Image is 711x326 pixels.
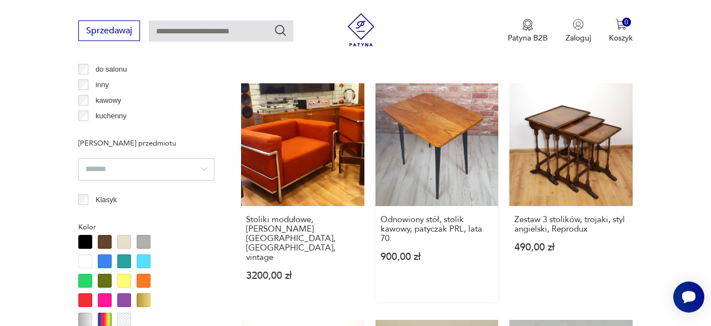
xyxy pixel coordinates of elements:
h3: Zestaw 3 stolików, trojaki, styl angielski, Reprodux [514,215,628,234]
p: 900,00 zł [380,252,494,262]
img: Patyna - sklep z meblami i dekoracjami vintage [344,13,378,47]
button: Zaloguj [565,19,591,43]
p: [PERSON_NAME] przedmiotu [78,137,214,149]
button: Patyna B2B [508,19,548,43]
button: Szukaj [274,24,287,37]
p: 3200,00 zł [246,271,359,280]
a: Zestaw 3 stolików, trojaki, styl angielski, ReproduxZestaw 3 stolików, trojaki, styl angielski, R... [509,83,633,303]
a: Stoliki modułowe, Cassina G. Frattini, Włochy, vintageStoliki modułowe, [PERSON_NAME][GEOGRAPHIC_... [241,83,364,303]
p: kuchenny [96,110,127,122]
a: Odnowiony stół, stolik kawowy, patyczak PRL, lata 70.Odnowiony stół, stolik kawowy, patyczak PRL,... [375,83,499,303]
a: Sprzedawaj [78,28,140,36]
h3: Odnowiony stół, stolik kawowy, patyczak PRL, lata 70. [380,215,494,243]
iframe: Smartsupp widget button [673,282,704,313]
p: inny [96,79,109,91]
p: Kolor [78,221,214,233]
p: Koszyk [609,33,633,43]
div: 0 [622,18,632,27]
a: Ikona medaluPatyna B2B [508,19,548,43]
p: Zaloguj [565,33,591,43]
p: kawowy [96,94,121,107]
p: Klasyk [96,194,117,206]
p: do salonu [96,63,127,76]
p: Patyna B2B [508,33,548,43]
img: Ikona medalu [522,19,533,31]
button: Sprzedawaj [78,21,140,41]
p: 490,00 zł [514,243,628,252]
h3: Stoliki modułowe, [PERSON_NAME][GEOGRAPHIC_DATA], [GEOGRAPHIC_DATA], vintage [246,215,359,262]
img: Ikonka użytkownika [573,19,584,30]
button: 0Koszyk [609,19,633,43]
img: Ikona koszyka [615,19,627,30]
